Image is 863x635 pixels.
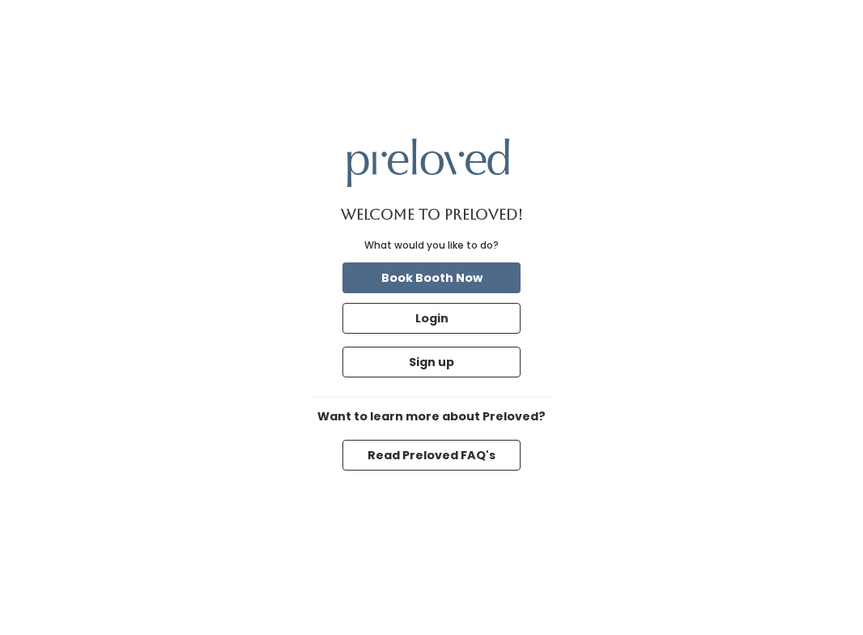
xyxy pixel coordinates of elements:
[342,347,521,377] button: Sign up
[342,303,521,334] button: Login
[342,262,521,293] button: Book Booth Now
[364,238,499,253] div: What would you like to do?
[341,207,523,223] h1: Welcome to Preloved!
[310,411,553,424] h6: Want to learn more about Preloved?
[339,343,524,381] a: Sign up
[339,300,524,337] a: Login
[347,139,509,186] img: preloved logo
[342,440,521,471] button: Read Preloved FAQ's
